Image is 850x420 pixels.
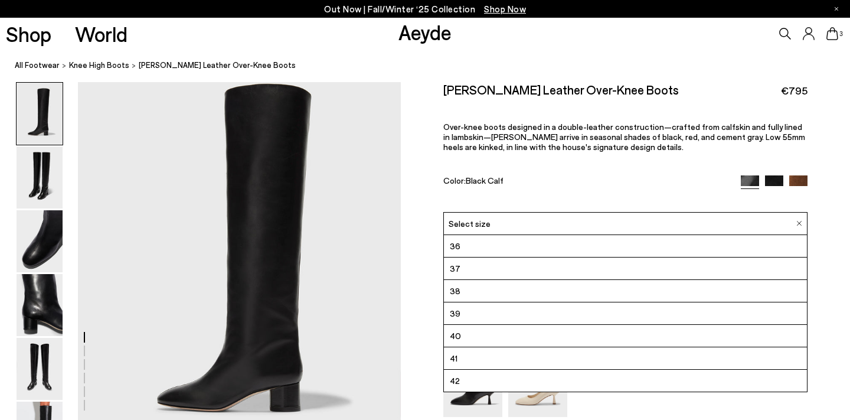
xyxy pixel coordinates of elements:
span: 40 [450,328,461,343]
span: 42 [450,373,460,388]
img: Willa Leather Over-Knee Boots - Image 5 [17,338,63,400]
span: 36 [450,239,460,253]
span: Select size [449,217,491,230]
span: 39 [450,306,460,321]
img: Willa Leather Over-Knee Boots - Image 4 [17,274,63,336]
a: knee high boots [69,59,129,71]
span: 41 [450,351,457,366]
img: Willa Leather Over-Knee Boots - Image 1 [17,83,63,145]
nav: breadcrumb [15,50,850,82]
span: 3 [838,31,844,37]
p: Out Now | Fall/Winter ‘25 Collection [324,2,526,17]
a: All Footwear [15,59,60,71]
span: [PERSON_NAME] Leather Over-Knee Boots [139,59,296,71]
a: 3 [826,27,838,40]
p: Over-knee boots designed in a double-leather construction—crafted from calfskin and fully lined i... [443,122,807,152]
span: 38 [450,284,460,298]
span: €795 [781,83,807,98]
img: Willa Leather Over-Knee Boots - Image 2 [17,146,63,209]
span: Black Calf [466,175,504,185]
h2: [PERSON_NAME] Leather Over-Knee Boots [443,82,679,97]
a: World [75,24,127,44]
img: Willa Leather Over-Knee Boots - Image 3 [17,210,63,272]
span: knee high boots [69,60,129,70]
a: Shop [6,24,51,44]
span: 37 [450,261,460,276]
a: Aeyde [398,19,452,44]
div: Color: [443,175,729,189]
span: Navigate to /collections/new-in [484,4,526,14]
